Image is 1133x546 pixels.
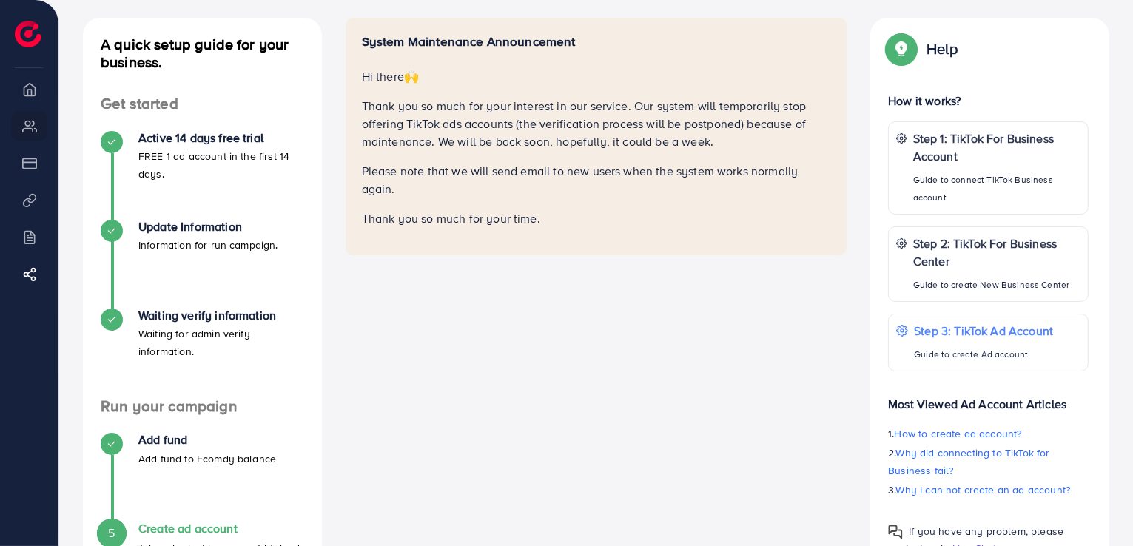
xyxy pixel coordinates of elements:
[138,433,276,447] h4: Add fund
[138,325,304,360] p: Waiting for admin verify information.
[913,171,1080,206] p: Guide to connect TikTok Business account
[913,129,1080,165] p: Step 1: TikTok For Business Account
[914,322,1053,340] p: Step 3: TikTok Ad Account
[83,131,322,220] li: Active 14 days free trial
[362,34,831,50] h5: System Maintenance Announcement
[83,220,322,309] li: Update Information
[362,67,831,85] p: Hi there
[138,131,304,145] h4: Active 14 days free trial
[1070,479,1122,535] iframe: Chat
[138,236,278,254] p: Information for run campaign.
[83,36,322,71] h4: A quick setup guide for your business.
[888,36,915,62] img: Popup guide
[83,433,322,522] li: Add fund
[138,220,278,234] h4: Update Information
[362,162,831,198] p: Please note that we will send email to new users when the system works normally again.
[896,482,1071,497] span: Why I can not create an ad account?
[888,425,1089,442] p: 1.
[895,426,1022,441] span: How to create ad account?
[913,276,1080,294] p: Guide to create New Business Center
[888,444,1089,479] p: 2.
[914,346,1053,363] p: Guide to create Ad account
[888,445,1049,478] span: Why did connecting to TikTok for Business fail?
[362,97,831,150] p: Thank you so much for your interest in our service. Our system will temporarily stop offering Tik...
[404,68,419,84] span: 🙌
[362,209,831,227] p: Thank you so much for your time.
[138,450,276,468] p: Add fund to Ecomdy balance
[138,147,304,183] p: FREE 1 ad account in the first 14 days.
[888,92,1089,109] p: How it works?
[83,95,322,113] h4: Get started
[888,525,903,539] img: Popup guide
[83,397,322,416] h4: Run your campaign
[108,525,115,542] span: 5
[888,481,1089,499] p: 3.
[83,309,322,397] li: Waiting verify information
[15,21,41,47] img: logo
[138,522,304,536] h4: Create ad account
[888,383,1089,413] p: Most Viewed Ad Account Articles
[913,235,1080,270] p: Step 2: TikTok For Business Center
[138,309,304,323] h4: Waiting verify information
[927,40,958,58] p: Help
